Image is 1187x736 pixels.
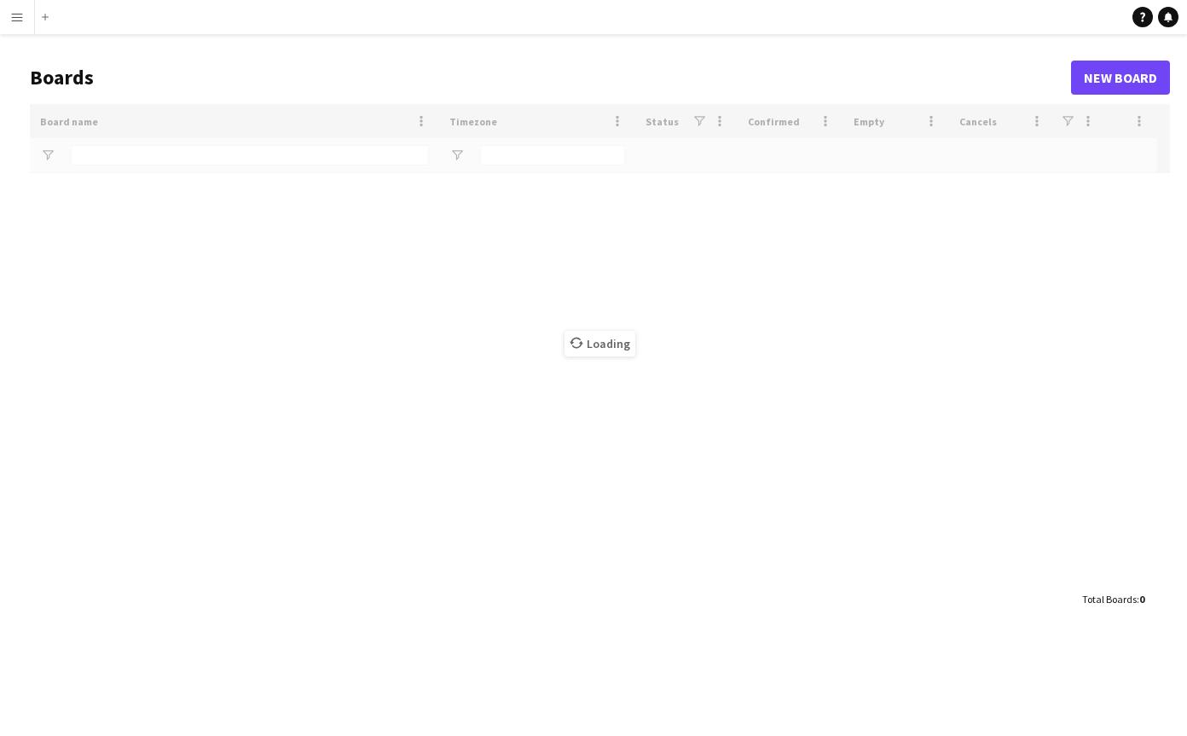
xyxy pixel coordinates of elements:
[1082,593,1137,606] span: Total Boards
[565,331,635,356] span: Loading
[1071,61,1170,95] a: New Board
[1139,593,1144,606] span: 0
[1082,582,1144,616] div: :
[30,65,1071,90] h1: Boards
